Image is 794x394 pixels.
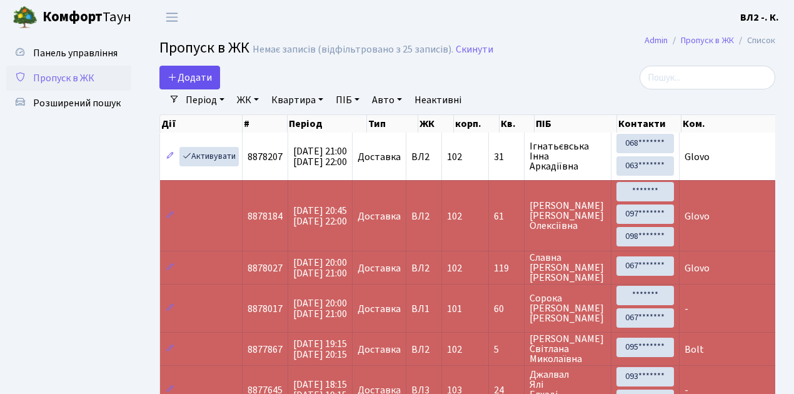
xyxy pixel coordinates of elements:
span: Доставка [358,263,401,273]
th: корп. [454,115,500,133]
span: 60 [494,304,519,314]
span: [DATE] 19:15 [DATE] 20:15 [293,337,347,361]
img: logo.png [13,5,38,30]
a: Додати [159,66,220,89]
th: Період [288,115,367,133]
a: Пропуск в ЖК [6,66,131,91]
span: Панель управління [33,46,118,60]
span: 8878207 [248,150,283,164]
span: [PERSON_NAME] [PERSON_NAME] Олексіївна [530,201,606,231]
span: Glovo [685,210,710,223]
span: 101 [447,302,462,316]
span: Bolt [685,343,704,356]
a: Активувати [179,147,239,166]
a: Пропуск в ЖК [681,34,734,47]
span: [DATE] 20:00 [DATE] 21:00 [293,296,347,321]
span: 102 [447,343,462,356]
span: Таун [43,7,131,28]
th: Ком. [681,115,791,133]
span: 102 [447,210,462,223]
div: Немає записів (відфільтровано з 25 записів). [253,44,453,56]
span: Ігнатьєвська Інна Аркадіївна [530,141,606,171]
b: Комфорт [43,7,103,27]
span: Додати [168,71,212,84]
span: 8878027 [248,261,283,275]
span: 8877867 [248,343,283,356]
span: [DATE] 21:00 [DATE] 22:00 [293,144,347,169]
th: Контакти [617,115,681,133]
span: Доставка [358,345,401,355]
a: Панель управління [6,41,131,66]
a: Неактивні [410,89,466,111]
span: ВЛ2 [411,345,436,355]
button: Переключити навігацію [156,7,188,28]
span: ВЛ2 [411,152,436,162]
span: ВЛ1 [411,304,436,314]
span: Доставка [358,152,401,162]
span: ВЛ2 [411,263,436,273]
th: Кв. [500,115,535,133]
span: Сорока [PERSON_NAME] [PERSON_NAME] [530,293,606,323]
span: - [685,302,688,316]
a: Скинути [456,44,493,56]
a: ЖК [232,89,264,111]
b: ВЛ2 -. К. [740,11,779,24]
li: Список [734,34,775,48]
span: Славна [PERSON_NAME] [PERSON_NAME] [530,253,606,283]
span: [PERSON_NAME] Світлана Миколаївна [530,334,606,364]
a: Період [181,89,229,111]
span: 8878184 [248,210,283,223]
a: Розширений пошук [6,91,131,116]
a: ВЛ2 -. К. [740,10,779,25]
span: 102 [447,150,462,164]
span: 61 [494,211,519,221]
span: Glovo [685,261,710,275]
span: 102 [447,261,462,275]
input: Пошук... [640,66,775,89]
th: ПІБ [535,115,617,133]
span: 8878017 [248,302,283,316]
span: Пропуск в ЖК [33,71,94,85]
span: Доставка [358,304,401,314]
span: [DATE] 20:45 [DATE] 22:00 [293,204,347,228]
th: Дії [160,115,243,133]
th: # [243,115,288,133]
span: [DATE] 20:00 [DATE] 21:00 [293,256,347,280]
span: Glovo [685,150,710,164]
th: ЖК [418,115,454,133]
span: Пропуск в ЖК [159,37,249,59]
a: Квартира [266,89,328,111]
span: 5 [494,345,519,355]
a: Авто [367,89,407,111]
span: Розширений пошук [33,96,121,110]
span: Доставка [358,211,401,221]
span: 119 [494,263,519,273]
th: Тип [367,115,418,133]
span: 31 [494,152,519,162]
a: ПІБ [331,89,364,111]
a: Admin [645,34,668,47]
span: ВЛ2 [411,211,436,221]
nav: breadcrumb [626,28,794,54]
